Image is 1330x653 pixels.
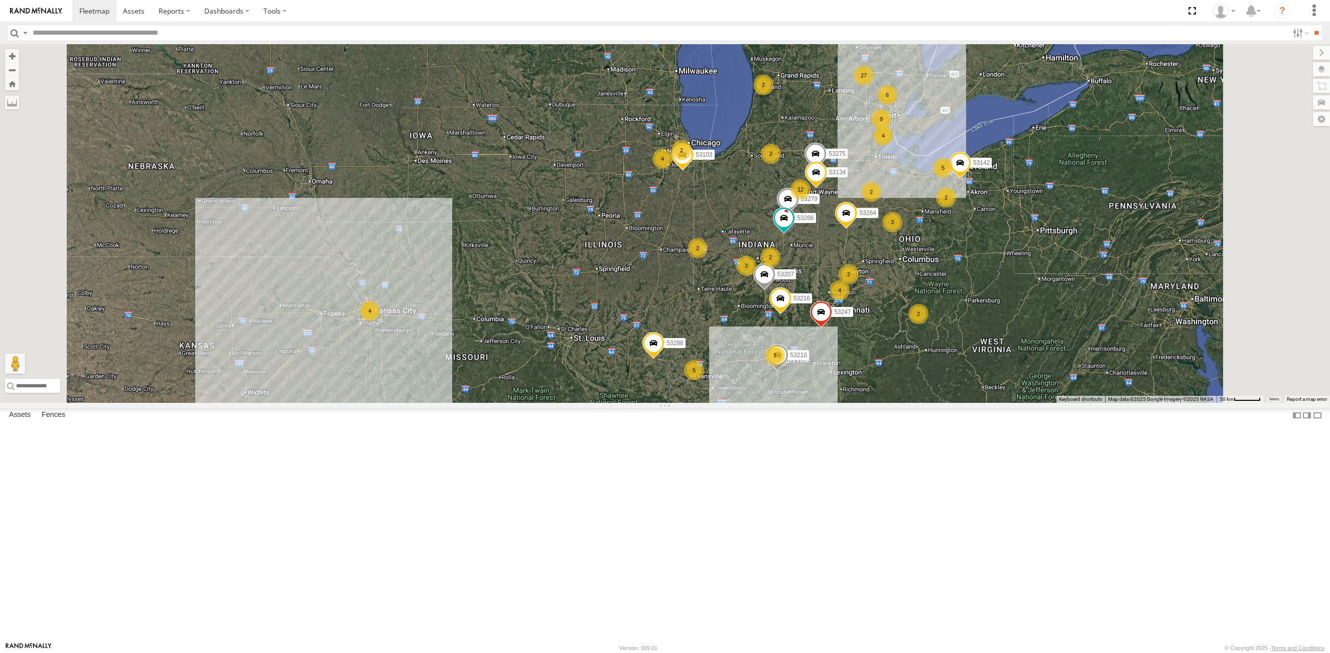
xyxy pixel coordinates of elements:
[839,264,859,284] div: 2
[1292,408,1302,422] label: Dock Summary Table to the Left
[6,643,52,653] a: Visit our Website
[830,280,850,300] div: 4
[765,346,785,366] div: 7
[10,8,62,15] img: rand-logo.svg
[777,271,794,278] span: 53207
[790,352,807,359] span: 53210
[877,85,897,105] div: 6
[619,645,657,651] div: Version: 309.01
[1269,397,1279,401] a: Terms (opens in new tab)
[908,304,928,324] div: 2
[652,149,673,169] div: 4
[793,295,810,302] span: 53216
[861,182,881,202] div: 2
[21,26,29,40] label: Search Query
[1271,645,1324,651] a: Terms and Conditions
[1210,4,1239,19] div: Miky Transport
[753,75,773,95] div: 2
[1312,408,1322,422] label: Hide Summary Table
[871,109,891,129] div: 9
[973,159,990,166] span: 53142
[684,360,704,380] div: 5
[859,209,876,216] span: 53264
[790,179,811,199] div: 12
[797,214,814,222] span: 53266
[5,63,19,77] button: Zoom out
[882,212,902,232] div: 3
[1302,408,1312,422] label: Dock Summary Table to the Right
[1225,645,1324,651] div: © Copyright 2025 -
[1289,26,1310,40] label: Search Filter Options
[801,195,818,202] span: 53279
[5,49,19,63] button: Zoom in
[5,354,25,374] button: Drag Pegman onto the map to open Street View
[672,140,692,160] div: 2
[829,151,845,158] span: 53275
[736,256,756,276] div: 3
[4,408,36,422] label: Assets
[1108,396,1214,402] span: Map data ©2025 Google Imagery ©2025 NASA
[933,158,953,178] div: 5
[1274,3,1290,19] i: ?
[688,238,708,258] div: 2
[761,144,781,164] div: 2
[5,95,19,110] label: Measure
[1287,396,1327,402] a: Report a map error
[1313,112,1330,126] label: Map Settings
[696,151,712,158] span: 53103
[834,308,851,315] span: 53247
[5,77,19,90] button: Zoom Home
[1217,396,1264,403] button: Map Scale: 50 km per 50 pixels
[854,65,874,85] div: 27
[1220,396,1234,402] span: 50 km
[37,408,70,422] label: Fences
[873,126,893,146] div: 4
[360,301,380,321] div: 4
[936,187,956,207] div: 2
[760,247,780,267] div: 2
[1059,396,1102,403] button: Keyboard shortcuts
[829,169,846,176] span: 53134
[667,340,683,347] span: 53288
